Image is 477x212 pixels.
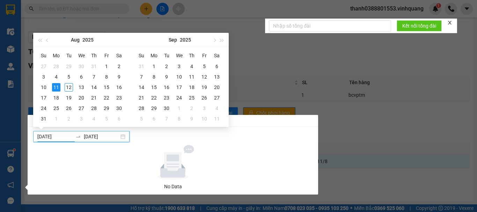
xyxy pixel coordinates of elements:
div: 23 [162,94,171,102]
td: 2025-09-01 [148,61,160,72]
td: 2025-08-22 [100,93,113,103]
div: 23 [115,94,123,102]
td: 2025-09-01 [50,114,63,124]
td: 2025-09-17 [173,82,185,93]
div: 27 [77,104,86,112]
span: swap-right [75,134,81,139]
td: 2025-10-06 [148,114,160,124]
div: 11 [213,115,221,123]
div: 3 [175,62,183,71]
td: 2025-09-25 [185,93,198,103]
td: 2025-08-05 [63,72,75,82]
div: 13 [77,83,86,92]
th: We [173,50,185,61]
td: 2025-07-29 [63,61,75,72]
th: Mo [50,50,63,61]
div: 5 [137,115,146,123]
td: 2025-08-02 [113,61,125,72]
th: Tu [160,50,173,61]
td: 2025-08-27 [75,103,88,114]
div: 14 [90,83,98,92]
td: 2025-08-17 [37,93,50,103]
td: 2025-09-16 [160,82,173,93]
div: 5 [65,73,73,81]
div: 24 [39,104,48,112]
td: 2025-09-11 [185,72,198,82]
input: Từ ngày [37,133,73,140]
div: 1 [52,115,60,123]
td: 2025-09-13 [211,72,223,82]
span: close [447,20,452,25]
div: 8 [102,73,111,81]
div: 11 [188,73,196,81]
div: 6 [150,115,158,123]
th: Fr [198,50,211,61]
span: to [75,134,81,139]
td: 2025-09-29 [148,103,160,114]
td: 2025-10-10 [198,114,211,124]
div: 1 [102,62,111,71]
td: 2025-09-03 [173,61,185,72]
div: 28 [137,104,146,112]
div: 18 [52,94,60,102]
div: 12 [200,73,208,81]
div: 18 [188,83,196,92]
td: 2025-08-11 [50,82,63,93]
th: We [75,50,88,61]
div: 11 [52,83,60,92]
td: 2025-08-01 [100,61,113,72]
div: 3 [200,104,208,112]
div: 5 [200,62,208,71]
div: 27 [39,62,48,71]
td: 2025-09-27 [211,93,223,103]
div: 28 [52,62,60,71]
td: 2025-09-02 [160,61,173,72]
th: Su [37,50,50,61]
th: Tu [63,50,75,61]
div: 6 [77,73,86,81]
div: 7 [162,115,171,123]
td: 2025-09-06 [211,61,223,72]
div: 7 [90,73,98,81]
td: 2025-08-10 [37,82,50,93]
td: 2025-08-31 [37,114,50,124]
div: 14 [137,83,146,92]
td: 2025-09-10 [173,72,185,82]
td: 2025-08-24 [37,103,50,114]
td: 2025-09-23 [160,93,173,103]
td: 2025-08-03 [37,72,50,82]
div: 8 [175,115,183,123]
div: 9 [162,73,171,81]
div: 20 [77,94,86,102]
th: Sa [113,50,125,61]
div: 4 [90,115,98,123]
div: 2 [162,62,171,71]
td: 2025-09-18 [185,82,198,93]
input: Đến ngày [84,133,119,140]
td: 2025-08-28 [88,103,100,114]
div: 31 [137,62,146,71]
div: 4 [213,104,221,112]
td: 2025-09-03 [75,114,88,124]
td: 2025-08-18 [50,93,63,103]
th: Mo [148,50,160,61]
div: 30 [77,62,86,71]
div: 31 [90,62,98,71]
td: 2025-08-04 [50,72,63,82]
td: 2025-08-08 [100,72,113,82]
td: 2025-08-25 [50,103,63,114]
td: 2025-08-26 [63,103,75,114]
div: 17 [39,94,48,102]
div: 16 [115,83,123,92]
div: 15 [102,83,111,92]
td: 2025-09-28 [135,103,148,114]
div: 21 [90,94,98,102]
td: 2025-09-05 [100,114,113,124]
td: 2025-10-04 [211,103,223,114]
div: 26 [65,104,73,112]
div: 16 [162,83,171,92]
td: 2025-09-04 [185,61,198,72]
td: 2025-09-05 [198,61,211,72]
td: 2025-10-02 [185,103,198,114]
td: 2025-08-30 [113,103,125,114]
